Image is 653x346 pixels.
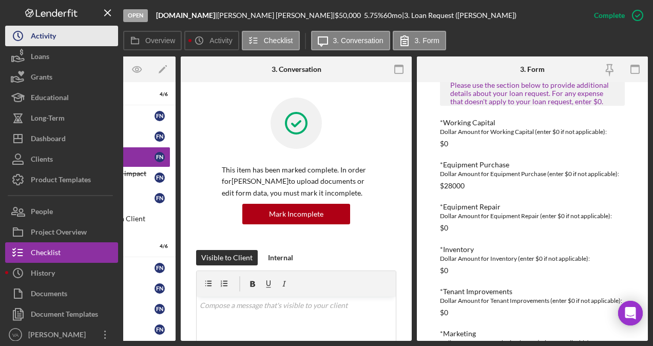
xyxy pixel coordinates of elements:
label: 3. Conversation [333,36,383,45]
div: | 3. Loan Request ([PERSON_NAME]) [402,11,516,20]
div: Checklist [31,242,61,265]
div: Long-Term [31,108,65,131]
button: Complete [584,5,648,26]
div: Dollar Amount for Tenant Improvements (enter $0 if not applicable): [440,296,625,306]
div: F N [155,111,165,121]
div: Product Templates [31,169,91,193]
div: F N [155,283,165,294]
label: 3. Form [415,36,439,45]
div: 60 mo [383,11,402,20]
button: Document Templates [5,304,118,324]
div: Documents [31,283,67,306]
div: Internal [268,250,293,265]
button: Product Templates [5,169,118,190]
div: $28000 [440,182,465,190]
button: Loans [5,46,118,67]
button: Project Overview [5,222,118,242]
div: F N [155,304,165,314]
label: Overview [145,36,175,45]
div: F N [155,263,165,273]
div: 3. Conversation [272,65,321,73]
div: *Equipment Repair [440,203,625,211]
div: 3. Form [520,65,545,73]
div: $0 [440,266,448,275]
div: *Inventory [440,245,625,254]
div: Educational [31,87,69,110]
label: Checklist [264,36,293,45]
div: Visible to Client [201,250,253,265]
label: Activity [209,36,232,45]
div: F N [155,324,165,335]
button: Checklist [5,242,118,263]
div: F N [155,131,165,142]
div: *Tenant Improvements [440,287,625,296]
div: F N [155,172,165,183]
button: Documents [5,283,118,304]
div: Dollar Amount for Equipment Repair (enter $0 if not applicable): [440,211,625,221]
div: Loans [31,46,49,69]
button: Checklist [242,31,300,50]
p: This item has been marked complete. In order for [PERSON_NAME] to upload documents or edit form d... [222,164,371,199]
div: F N [155,193,165,203]
div: Dollar Amount for Working Capital (enter $0 if not applicable): [440,127,625,137]
div: 5.75 % [364,11,383,20]
div: Grants [31,67,52,90]
div: | [156,11,217,20]
div: Dollar Amount for Inventory (enter $0 if not applicable): [440,254,625,264]
div: *Marketing [440,330,625,338]
b: [DOMAIN_NAME] [156,11,215,20]
div: People [31,201,53,224]
div: Complete [594,5,625,26]
button: Internal [263,250,298,265]
div: *Equipment Purchase [440,161,625,169]
div: Open [123,9,148,22]
div: $0 [440,224,448,232]
button: People [5,201,118,222]
div: *Working Capital [440,119,625,127]
div: 4 / 6 [149,243,168,249]
div: History [31,263,55,286]
div: $0 [440,309,448,317]
button: Overview [123,31,182,50]
div: 4 / 6 [149,91,168,98]
button: Clients [5,149,118,169]
button: Activity [5,26,118,46]
div: Dashboard [31,128,66,151]
div: F N [155,152,165,162]
div: [PERSON_NAME] [PERSON_NAME] | [217,11,335,20]
button: Mark Incomplete [242,204,350,224]
div: $0 [440,140,448,148]
button: Educational [5,87,118,108]
button: 3. Conversation [311,31,390,50]
button: History [5,263,118,283]
div: Open Intercom Messenger [618,301,643,325]
div: Mark Incomplete [269,204,323,224]
button: Dashboard [5,128,118,149]
div: Clients [31,149,53,172]
div: Document Templates [31,304,98,327]
button: Visible to Client [196,250,258,265]
button: VA[PERSON_NAME] [5,324,118,345]
button: Activity [184,31,239,50]
button: 3. Form [393,31,446,50]
div: Project Overview [31,222,87,245]
button: Long-Term [5,108,118,128]
div: Activity [31,26,56,49]
button: Grants [5,67,118,87]
span: $50,000 [335,11,361,20]
div: Please use the section below to provide additional details about your loan request. For any expen... [450,81,614,106]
